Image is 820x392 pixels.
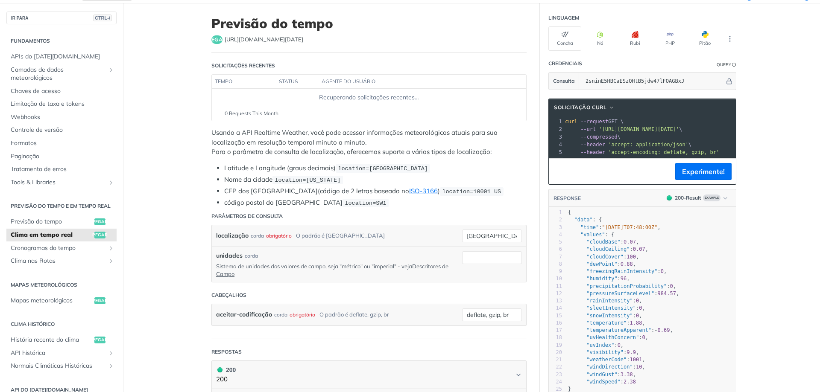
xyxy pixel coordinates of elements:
[586,327,651,333] span: "temperatureApparent"
[574,217,592,223] span: "data"
[548,15,579,21] font: Linguagem
[6,294,117,307] a: Mapas meteorológicospegar
[549,356,562,363] div: 21
[633,246,645,252] span: 0.07
[586,283,667,289] span: "precipitationProbability"
[216,365,522,384] button: 200 200200
[11,218,62,225] font: Previsão do tempo
[586,298,633,304] span: "rainIntensity"
[6,242,117,255] a: Cronogramas do tempoMostrar subpáginas para Cronogramas do Tempo
[549,371,562,378] div: 23
[225,35,303,44] span: https://api.tomorrow.io/v4/weather/realtime
[6,255,117,267] a: Clima nas RotasMostrar subpáginas para Clima em Rotas
[583,26,616,51] button: Nó
[568,246,648,252] span: : ,
[565,119,577,125] span: curl
[290,311,315,318] font: obrigatório
[568,232,614,238] span: : {
[549,253,562,261] div: 7
[565,142,691,148] span: \
[586,372,617,377] span: "windGust"
[11,52,100,60] font: APIs do [DATE][DOMAIN_NAME]
[586,246,630,252] span: "cloudCeiling"
[723,32,736,45] button: Mais idiomas
[608,142,688,148] span: 'accept: application/json'
[6,98,117,110] a: Limitação de taxa e tokens
[580,142,605,148] span: --header
[438,187,440,195] font: )
[699,40,711,46] font: Pitão
[11,321,55,327] font: Clima histórico
[224,187,318,195] font: CEP dos [GEOGRAPHIC_DATA]
[621,261,633,267] span: 0.88
[549,349,562,356] div: 20
[586,342,614,348] span: "uvIndex"
[224,198,343,206] font: código postal do [GEOGRAPHIC_DATA]
[568,364,645,370] span: : ,
[208,36,226,43] font: pegar
[274,311,287,318] font: corda
[6,360,117,372] a: Normais Climáticas HistóricasMostrar subpáginas para Normais Climáticas Históricas
[226,366,236,373] font: 200
[549,141,563,148] div: 4
[568,327,673,333] span: : ,
[675,194,701,202] div: 200 - Result
[549,268,562,275] div: 9
[211,15,333,32] font: Previsão do tempo
[11,362,92,369] font: Normais Climáticas Históricas
[586,349,624,355] span: "visibility"
[211,148,492,156] font: Para o parâmetro de consulta de localização, oferecemos suporte a vários tipos de localização:
[636,313,639,319] span: 0
[225,36,303,43] font: [URL][DOMAIN_NAME][DATE]
[266,232,292,239] font: obrigatório
[225,110,278,117] span: 0 Requests This Month
[245,253,258,259] font: corda
[549,125,563,133] div: 2
[568,334,648,340] span: : ,
[580,126,596,132] span: --url
[549,334,562,341] div: 18
[6,137,117,150] a: Formatos
[11,203,111,209] font: Previsão do tempo e em tempo real
[568,342,624,348] span: : ,
[6,176,117,189] a: Tools & LibrariesShow subpages for Tools & Libraries
[568,386,571,392] span: }
[553,165,565,178] button: Copiar para a área de transferência
[211,62,275,69] font: Solicitações recentes
[549,209,562,216] div: 1
[108,245,114,252] button: Mostrar subpáginas para Cronogramas do Tempo
[658,290,676,296] span: 984.57
[108,67,114,73] button: Mostrar subpáginas para Camadas de Dados Meteorológicos
[549,148,563,156] div: 5
[322,78,375,84] font: agente do usuário
[549,283,562,290] div: 11
[586,320,627,326] span: "temperature"
[568,290,679,296] span: : ,
[217,367,223,372] span: 200
[216,263,448,277] a: Descritores de Campo
[279,78,298,84] font: status
[642,334,645,340] span: 0
[580,232,605,238] span: "values"
[11,152,39,160] font: Paginação
[726,35,734,43] svg: Mais reticências
[211,128,498,146] font: Usando a API Realtime Weather, você pode acessar informações meteorológicas atuais para sua local...
[586,313,633,319] span: "snowIntensity"
[11,113,40,121] font: Webhooks
[568,305,645,311] span: : ,
[580,119,608,125] span: --request
[549,246,562,253] div: 6
[548,60,582,67] font: Credenciais
[565,134,621,140] span: \
[618,342,621,348] span: 0
[568,261,636,267] span: : ,
[557,40,573,46] font: Concha
[11,100,85,107] font: Limitação de taxa e tokens
[6,111,117,124] a: Webhooks
[621,276,627,282] span: 96
[586,357,627,363] span: "weatherCode"
[565,119,624,125] span: GET \
[338,166,428,172] span: location=[GEOGRAPHIC_DATA]
[319,93,419,101] font: Recuperando solicitações recentes…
